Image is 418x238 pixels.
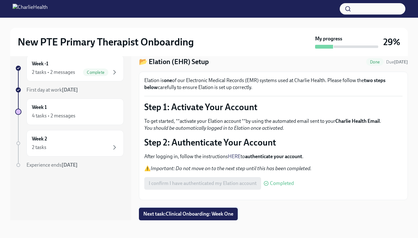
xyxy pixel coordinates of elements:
[32,69,75,76] div: 2 tasks • 2 messages
[144,153,403,160] p: After logging in, follow the instructions to .
[144,77,403,91] p: Elation is of our Electronic Medical Records (EMR) systems used at Charlie Health. Please follow ...
[27,87,78,93] span: First day at work
[383,36,400,48] h3: 29%
[83,70,108,75] span: Complete
[15,98,124,125] a: Week 14 tasks • 2 messages
[315,35,342,42] strong: My progress
[144,137,403,148] p: Step 2: Authenticate Your Account
[32,144,46,151] div: 2 tasks
[32,135,47,142] h6: Week 2
[164,77,172,83] strong: one
[335,118,380,124] strong: Charlie Health Email
[386,59,408,65] span: Due
[139,208,238,220] button: Next task:Clinical Onboarding: Week One
[32,112,75,119] div: 4 tasks • 2 messages
[13,4,48,14] img: CharlieHealth
[394,59,408,65] strong: [DATE]
[270,181,294,186] span: Completed
[245,153,302,159] strong: authenticate your account
[27,162,78,168] span: Experience ends
[143,211,233,217] span: Next task : Clinical Onboarding: Week One
[144,165,403,172] p: ⚠️
[139,57,209,67] h4: 📂 Elation (EHR) Setup
[144,125,284,131] em: You should be automatically logged in to Elation once activated.
[62,162,78,168] strong: [DATE]
[151,165,312,171] em: Important: Do not move on to the next step until this has been completed.
[386,59,408,65] span: September 6th, 2025 09:00
[15,55,124,81] a: Week -12 tasks • 2 messagesComplete
[366,60,384,64] span: Done
[15,86,124,93] a: First day at work[DATE]
[15,130,124,157] a: Week 22 tasks
[62,87,78,93] strong: [DATE]
[32,60,48,67] h6: Week -1
[18,36,194,48] h2: New PTE Primary Therapist Onboarding
[144,101,403,113] p: Step 1: Activate Your Account
[228,153,241,159] a: HERE
[144,118,403,132] p: To get started, **activate your Elation account **by using the automated email sent to your .
[32,104,47,111] h6: Week 1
